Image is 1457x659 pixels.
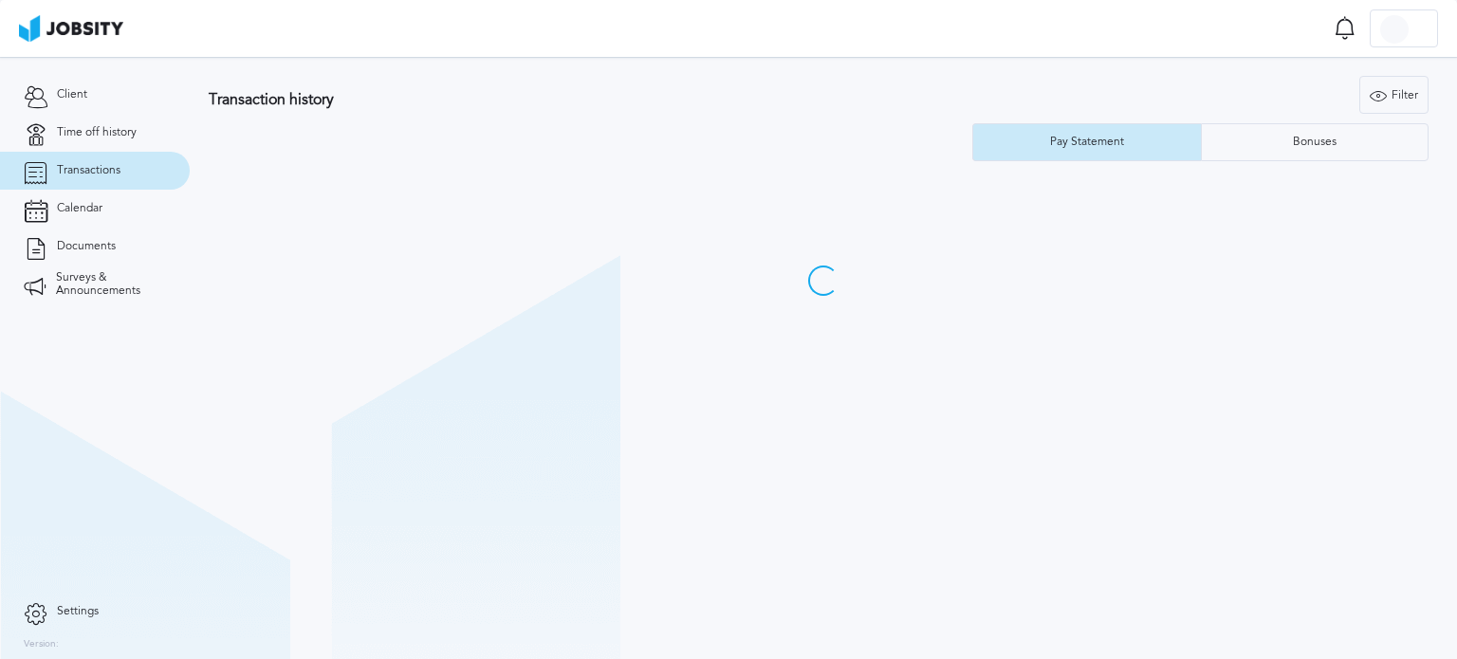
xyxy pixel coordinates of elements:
button: Filter [1359,76,1429,114]
div: Filter [1360,77,1428,115]
span: Documents [57,240,116,253]
img: ab4bad089aa723f57921c736e9817d99.png [19,15,123,42]
span: Client [57,88,87,101]
div: Pay Statement [1041,136,1134,149]
button: Pay Statement [972,123,1201,161]
h3: Transaction history [209,91,876,108]
span: Surveys & Announcements [56,271,166,298]
span: Settings [57,605,99,618]
label: Version: [24,639,59,650]
button: Bonuses [1201,123,1429,161]
span: Transactions [57,164,120,177]
div: Bonuses [1283,136,1346,149]
span: Calendar [57,202,102,215]
span: Time off history [57,126,137,139]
